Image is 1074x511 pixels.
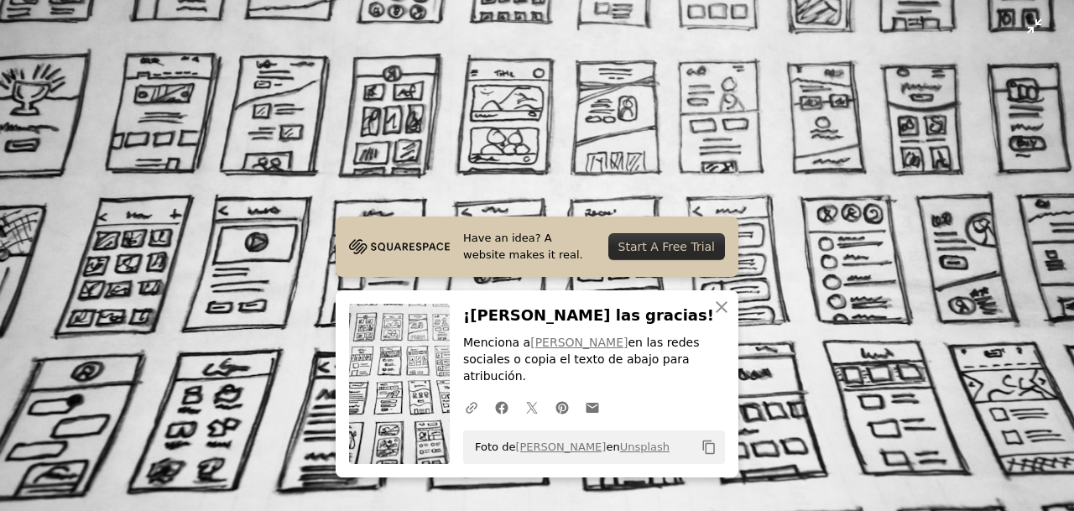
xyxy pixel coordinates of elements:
a: Comparte en Pinterest [547,390,577,424]
div: Start A Free Trial [608,233,725,260]
a: Comparte en Twitter [517,390,547,424]
p: Menciona a en las redes sociales o copia el texto de abajo para atribución. [463,335,725,385]
a: Comparte por correo electrónico [577,390,607,424]
a: Comparte en Facebook [487,390,517,424]
img: file-1705255347840-230a6ab5bca9image [349,234,450,259]
a: [PERSON_NAME] [515,441,606,453]
a: Unsplash [620,441,670,453]
span: Have an idea? A website makes it real. [463,230,595,263]
a: Have an idea? A website makes it real.Start A Free Trial [336,216,738,277]
button: Copiar al portapapeles [695,433,723,461]
h3: ¡[PERSON_NAME] las gracias! [463,304,725,328]
a: [PERSON_NAME] [530,336,628,349]
span: Foto de en [467,434,670,461]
